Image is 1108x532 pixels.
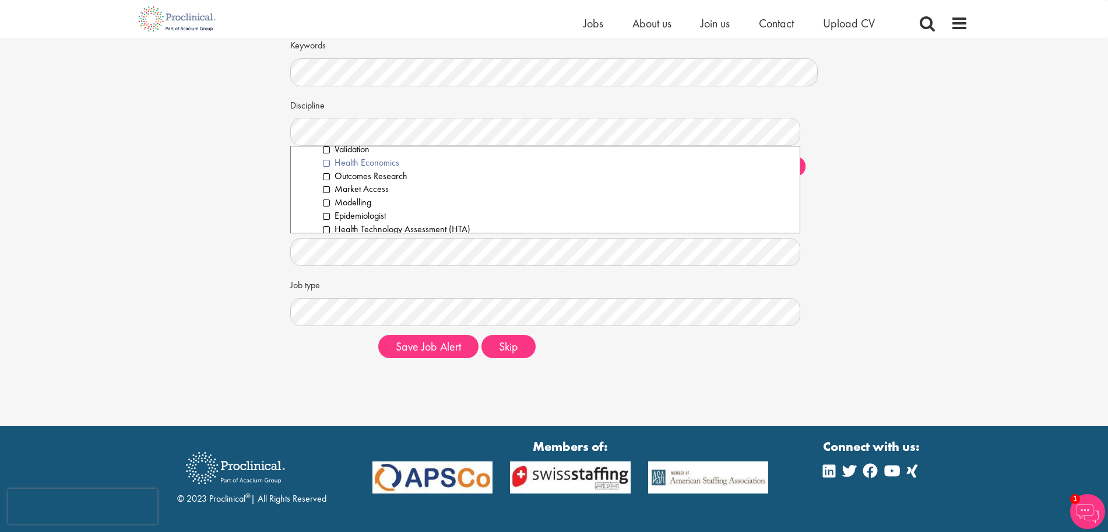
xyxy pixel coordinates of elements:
a: Contact [759,16,794,31]
sup: ® [245,491,251,501]
strong: Members of: [372,437,769,456]
button: Skip [481,335,536,358]
img: APSCo [501,461,639,494]
li: Outcomes Research [323,170,792,183]
li: Epidemiologist [323,209,792,223]
strong: Connect with us: [823,437,922,456]
li: Health Economics [323,156,792,170]
div: © 2023 Proclinical | All Rights Reserved [177,443,326,506]
img: APSCo [364,461,502,494]
li: Modelling [323,196,792,209]
a: Jobs [583,16,603,31]
img: Chatbot [1070,494,1105,529]
li: Validation [323,143,792,156]
li: Health Technology Assessment (HTA) [323,223,792,236]
img: APSCo [639,461,778,494]
a: About us [632,16,671,31]
button: Save Job Alert [378,335,479,358]
label: Discipline [290,95,370,113]
a: Upload CV [823,16,875,31]
img: Proclinical Recruitment [177,444,294,492]
span: 1 [1070,494,1080,504]
li: Market Access [323,183,792,196]
iframe: reCAPTCHA [8,489,157,524]
a: Join us [701,16,730,31]
label: Job type [290,275,370,292]
label: Keywords [290,35,370,52]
